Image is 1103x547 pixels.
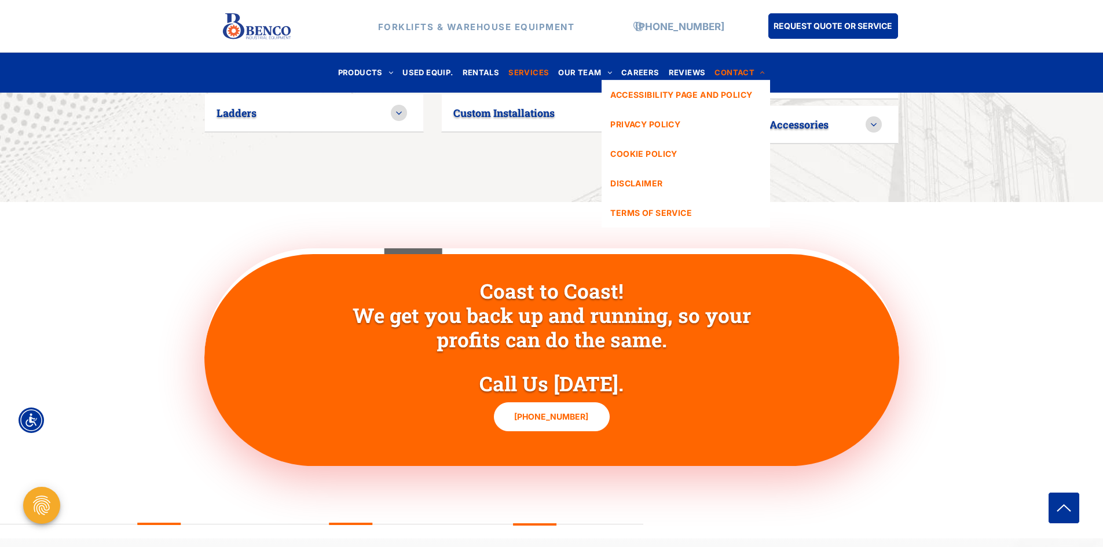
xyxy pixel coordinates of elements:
[19,408,44,433] div: Accessibility Menu
[710,65,769,80] a: CONTACT
[378,21,575,32] strong: FORKLIFTS & WAREHOUSE EQUIPMENT
[610,89,752,101] span: ACCESSIBILITY PAGE AND POLICY
[610,118,680,130] span: PRIVACY POLICY
[768,13,898,39] a: REQUEST QUOTE OR SERVICE
[664,65,710,80] a: REVIEWS
[635,20,724,32] a: [PHONE_NUMBER]
[479,370,624,397] span: Call Us [DATE].
[494,402,610,431] a: [PHONE_NUMBER]
[610,207,692,219] span: TERMS OF SERVICE
[714,65,765,80] span: CONTACT
[617,65,664,80] a: CAREERS
[602,109,769,139] a: PRIVACY POLICY
[398,65,457,80] a: USED EQUIP.
[514,406,588,427] span: [PHONE_NUMBER]
[602,198,769,227] a: TERMS OF SERVICE
[217,106,256,120] h3: Ladders
[602,168,769,198] a: DISCLAIMER
[453,106,555,120] h3: Custom Installations
[610,177,662,189] span: DISCLAIMER
[610,148,677,160] span: COOKIE POLICY
[554,65,617,80] a: OUR TEAM
[602,80,769,109] a: ACCESSIBILITY PAGE AND POLICY
[774,15,892,36] span: REQUEST QUOTE OR SERVICE
[602,139,769,168] a: COOKIE POLICY
[353,277,751,353] span: Coast to Coast! We get you back up and running, so your profits can do the same.
[334,65,398,80] a: PRODUCTS
[458,65,504,80] a: RENTALS
[504,65,554,80] a: SERVICES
